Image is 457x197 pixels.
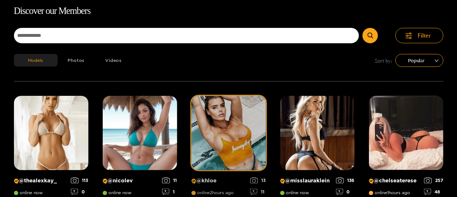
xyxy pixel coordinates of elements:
div: 1 [162,189,177,195]
div: 13 [250,177,266,183]
img: Creator Profile Image: thealexkay_ [14,96,88,170]
p: @ thealexkay_ [14,177,67,184]
div: 0 [336,189,355,195]
span: Sort by: [375,56,393,65]
div: 11 [250,189,266,195]
span: Filter [418,31,432,40]
p: @ chelseaterese [369,177,420,184]
span: online now [103,190,132,195]
span: online 2 hours ago [191,190,234,195]
img: Creator Profile Image: khloe [191,96,266,170]
div: 11 [162,177,177,183]
span: online now [280,190,309,195]
span: online now [14,190,43,195]
button: Photos [58,54,95,67]
div: sort [395,54,443,67]
button: Filter [395,28,443,43]
button: Submit Search [363,28,378,43]
button: Videos [95,54,132,67]
p: @ khloe [191,177,247,184]
div: 48 [424,189,443,195]
p: @ misslauraklein [280,177,332,184]
div: 113 [71,177,88,183]
h1: Discover our Members [14,4,443,19]
span: Popular [401,55,438,66]
div: 257 [424,177,443,183]
p: @ nicolev [103,177,159,184]
div: 136 [336,177,355,183]
div: 0 [71,189,88,195]
img: Creator Profile Image: chelseaterese [369,96,443,170]
img: Creator Profile Image: nicolev [103,96,177,170]
span: online 1 hours ago [369,190,410,195]
button: Models [14,54,58,67]
img: Creator Profile Image: misslauraklein [280,96,355,170]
